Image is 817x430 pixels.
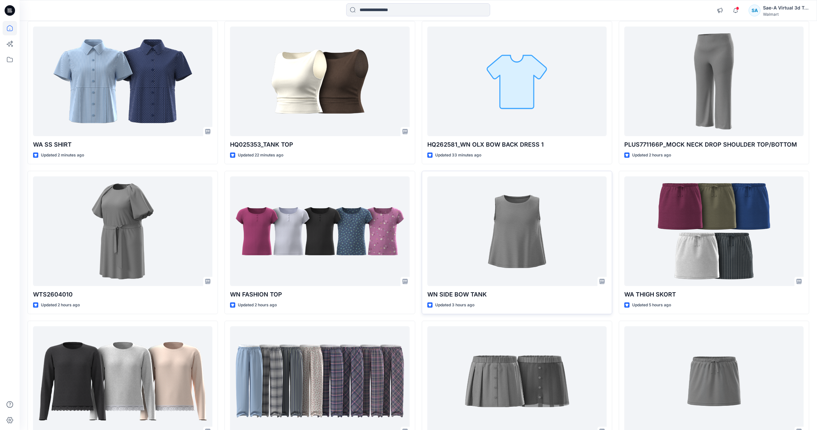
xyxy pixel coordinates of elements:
a: WA SS SHIRT [33,27,212,136]
div: Walmart [763,12,809,17]
a: PLUS771166P_MOCK NECK DROP SHOULDER TOP/BOTTOM [624,27,804,136]
p: WN SIDE BOW TANK [427,290,607,299]
p: Updated 2 hours ago [238,302,277,309]
a: WN FASHION TOP [230,176,409,286]
p: Updated 3 hours ago [435,302,474,309]
p: Updated 33 minutes ago [435,152,481,159]
div: SA [749,5,760,16]
p: WN FASHION TOP [230,290,409,299]
a: WN SIDE BOW TANK [427,176,607,286]
p: WA SS SHIRT [33,140,212,149]
p: HQ025353_TANK TOP [230,140,409,149]
div: Sae-A Virtual 3d Team [763,4,809,12]
a: WTS2604010 [33,176,212,286]
p: Updated 22 minutes ago [238,152,283,159]
p: Updated 2 hours ago [41,302,80,309]
p: Updated 2 minutes ago [41,152,84,159]
p: WTS2604010 [33,290,212,299]
p: Updated 2 hours ago [632,152,671,159]
p: PLUS771166P_MOCK NECK DROP SHOULDER TOP/BOTTOM [624,140,804,149]
p: WA THIGH SKORT [624,290,804,299]
a: WA THIGH SKORT [624,176,804,286]
a: HQ262581_WN OLX BOW BACK DRESS 1 [427,27,607,136]
p: HQ262581_WN OLX BOW BACK DRESS 1 [427,140,607,149]
a: HQ025353_TANK TOP [230,27,409,136]
p: Updated 5 hours ago [632,302,671,309]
